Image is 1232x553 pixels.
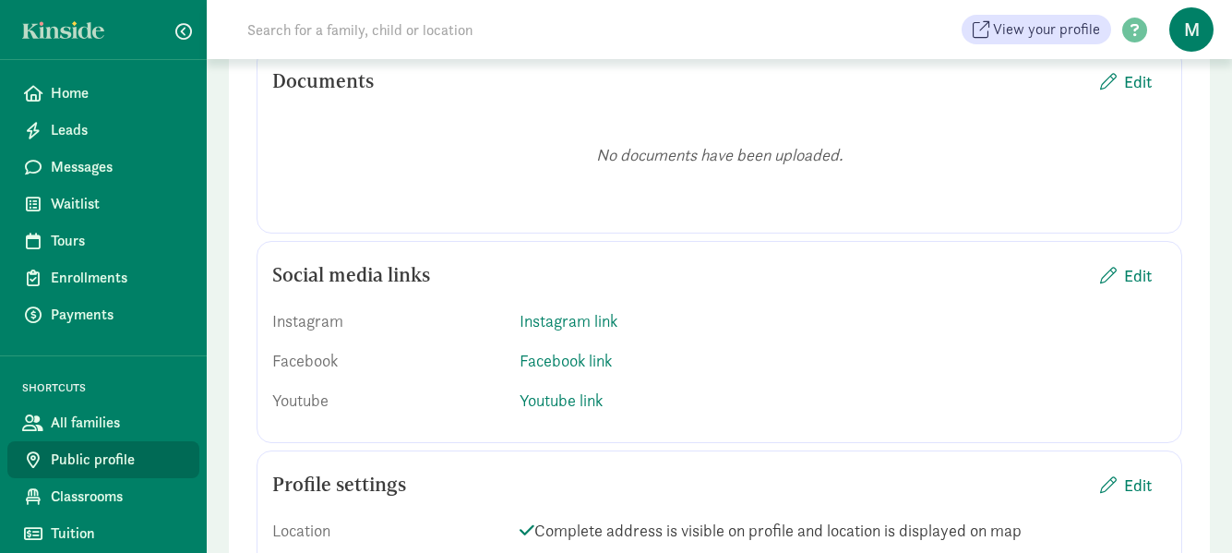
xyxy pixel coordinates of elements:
[272,474,406,496] h5: Profile settings
[272,348,505,373] div: Facebook
[7,259,199,296] a: Enrollments
[7,222,199,259] a: Tours
[51,267,185,289] span: Enrollments
[7,441,199,478] a: Public profile
[7,296,199,333] a: Payments
[272,308,505,333] div: Instagram
[1124,69,1152,94] span: Edit
[51,82,185,104] span: Home
[272,264,430,286] h5: Social media links
[272,518,505,543] div: Location
[1085,256,1166,295] button: Edit
[7,149,199,186] a: Messages
[1169,7,1214,52] span: M
[51,523,185,545] span: Tuition
[51,486,185,508] span: Classrooms
[7,404,199,441] a: All families
[51,412,185,434] span: All families
[51,119,185,141] span: Leads
[7,75,199,112] a: Home
[7,515,199,552] a: Tuition
[520,350,612,371] a: Facebook link
[1124,263,1152,288] span: Edit
[520,518,1166,543] span: Complete address is visible on profile and location is displayed on map
[272,70,374,92] h5: Documents
[7,112,199,149] a: Leads
[51,230,185,252] span: Tours
[1124,473,1152,498] span: Edit
[51,449,185,471] span: Public profile
[302,144,1137,166] p: No documents have been uploaded.
[7,186,199,222] a: Waitlist
[7,478,199,515] a: Classrooms
[236,11,754,48] input: Search for a family, child or location
[51,193,185,215] span: Waitlist
[51,156,185,178] span: Messages
[51,304,185,326] span: Payments
[520,390,603,411] a: Youtube link
[993,18,1100,41] span: View your profile
[962,15,1111,44] a: View your profile
[1140,464,1232,553] iframe: Chat Widget
[1085,62,1166,102] button: Edit
[272,388,505,413] div: Youtube
[1085,465,1166,505] button: Edit
[520,310,617,331] a: Instagram link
